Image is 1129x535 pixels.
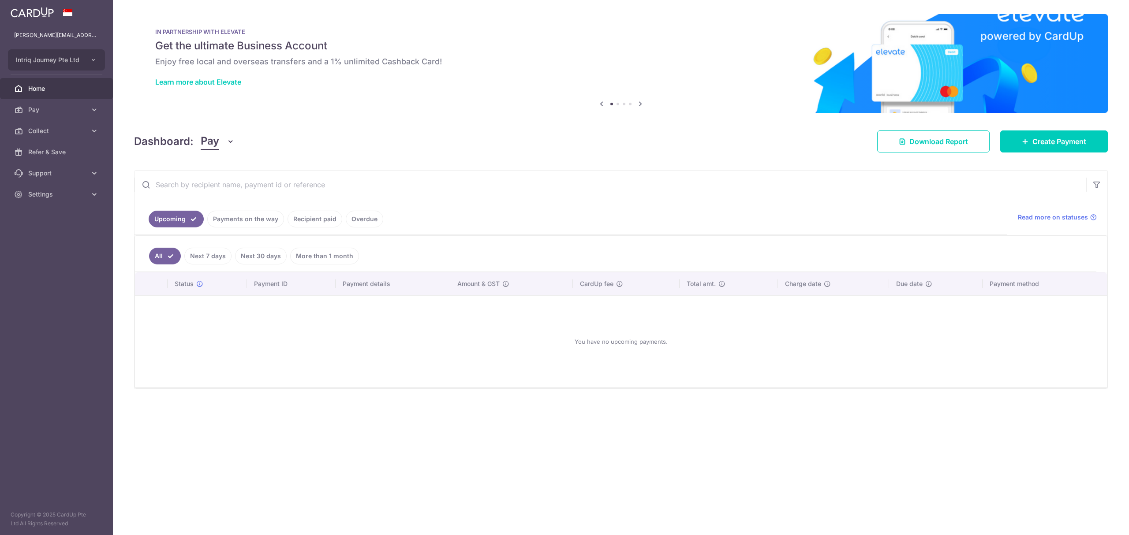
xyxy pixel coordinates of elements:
span: Support [28,169,86,178]
span: Intriq Journey Pte Ltd [16,56,81,64]
h5: Get the ultimate Business Account [155,39,1087,53]
span: Total amt. [687,279,716,288]
span: Read more on statuses [1018,213,1088,222]
button: Pay [201,133,235,150]
a: Learn more about Elevate [155,78,241,86]
a: Recipient paid [288,211,342,227]
a: Download Report [877,130,990,152]
a: Create Payment [1000,130,1108,152]
a: All [149,248,181,264]
span: Status [175,279,194,288]
span: Due date [896,279,923,288]
span: Collect [28,126,86,135]
th: Payment ID [247,272,336,295]
div: You have no upcoming payments. [146,303,1096,380]
p: IN PARTNERSHIP WITH ELEVATE [155,28,1087,35]
span: Amount & GST [457,279,500,288]
input: Search by recipient name, payment id or reference [135,171,1086,199]
img: CardUp [11,7,54,18]
a: Upcoming [149,211,204,227]
th: Payment details [336,272,450,295]
a: Overdue [346,211,383,227]
span: CardUp fee [580,279,613,288]
button: Intriq Journey Pte Ltd [8,49,105,71]
th: Payment method [983,272,1107,295]
span: Settings [28,190,86,199]
h6: Enjoy free local and overseas transfers and a 1% unlimited Cashback Card! [155,56,1087,67]
span: Charge date [785,279,821,288]
a: Next 30 days [235,248,287,264]
a: Payments on the way [207,211,284,227]
span: Pay [28,105,86,114]
a: Read more on statuses [1018,213,1097,222]
span: Create Payment [1032,136,1086,147]
span: Download Report [909,136,968,147]
span: Refer & Save [28,148,86,156]
img: Renovation banner [134,14,1108,113]
a: Next 7 days [184,248,232,264]
span: Pay [201,133,219,150]
span: Home [28,84,86,93]
a: More than 1 month [290,248,359,264]
p: [PERSON_NAME][EMAIL_ADDRESS][DOMAIN_NAME] [14,31,99,40]
h4: Dashboard: [134,134,194,149]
